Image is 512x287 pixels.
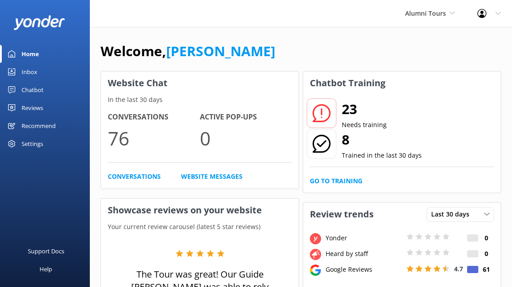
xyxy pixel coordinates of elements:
p: 76 [108,123,200,153]
div: Chatbot [22,81,44,99]
p: 0 [200,123,292,153]
div: Reviews [22,99,43,117]
div: Heard by staff [323,249,404,259]
span: 4.7 [454,265,463,273]
a: Website Messages [181,172,243,181]
h4: Conversations [108,111,200,123]
div: Settings [22,135,43,153]
div: Yonder [323,233,404,243]
p: Trained in the last 30 days [342,150,422,160]
span: Alumni Tours [405,9,446,18]
a: Go to Training [310,176,362,186]
div: Home [22,45,39,63]
span: Last 30 days [431,209,475,219]
h4: 61 [478,265,494,274]
h3: Showcase reviews on your website [101,199,299,222]
p: Needs training [342,120,387,130]
h2: 23 [342,98,387,120]
h4: 0 [478,233,494,243]
h1: Welcome, [101,40,275,62]
div: Help [40,260,52,278]
h4: Active Pop-ups [200,111,292,123]
div: Recommend [22,117,56,135]
h2: 8 [342,129,422,150]
h4: 0 [478,249,494,259]
h3: Chatbot Training [303,71,392,95]
p: Your current review carousel (latest 5 star reviews) [101,222,299,232]
div: Inbox [22,63,37,81]
h3: Review trends [303,203,380,226]
a: [PERSON_NAME] [166,42,275,60]
div: Google Reviews [323,265,404,274]
img: yonder-white-logo.png [13,15,65,30]
div: Support Docs [28,242,64,260]
a: Conversations [108,172,161,181]
p: In the last 30 days [101,95,299,105]
h3: Website Chat [101,71,299,95]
